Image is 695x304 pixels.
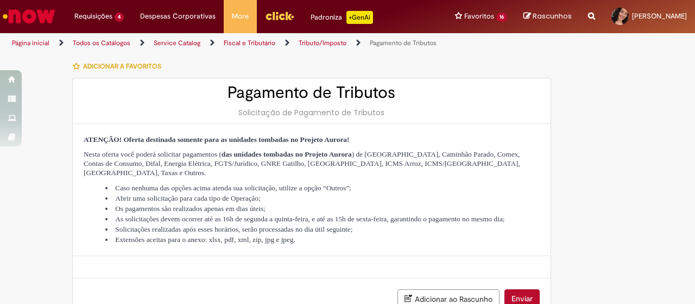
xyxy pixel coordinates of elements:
[632,11,687,21] span: [PERSON_NAME]
[370,39,437,47] a: Pagamento de Tributos
[84,107,540,118] div: Solicitação de Pagamento de Tributos
[73,39,130,47] a: Todos os Catálogos
[533,11,572,21] span: Rascunhos
[115,184,351,192] span: Caso nenhuma das opções acima atenda sua solicitação, utilize a opção “Outros”;
[115,215,504,223] span: As solicitações devem ocorrer até as 16h de segunda a quinta-feira, e até as 15h de sexta-feira, ...
[154,39,200,47] a: Service Catalog
[8,33,455,53] ul: Trilhas de página
[12,39,49,47] a: Página inicial
[84,84,540,102] h2: Pagamento de Tributos
[311,11,373,24] div: Padroniza
[83,62,161,71] span: Adicionar a Favoritos
[115,13,124,22] span: 4
[1,5,57,27] img: ServiceNow
[140,11,216,22] span: Despesas Corporativas
[115,225,352,233] span: Solicitações realizadas após esses horários, serão processadas no dia útil seguinte;
[265,8,294,24] img: click_logo_yellow_360x200.png
[72,55,167,78] button: Adicionar a Favoritos
[346,11,373,24] p: +GenAi
[84,150,520,177] span: Nesta oferta você poderá solicitar pagamentos ( ) de [GEOGRAPHIC_DATA], Caminhão Parado, Comex, C...
[84,135,349,144] span: ATENÇÃO! Oferta destinada somente para as unidades tombadas no Projeto Aurora!
[115,194,261,202] span: Abrir uma solicitação para cada tipo de Operação;
[464,11,494,22] span: Favoritos
[224,39,275,47] a: Fiscal e Tributário
[232,11,249,22] span: More
[523,11,572,22] a: Rascunhos
[496,13,507,22] span: 16
[222,150,352,158] strong: das unidades tombadas no Projeto Aurora
[115,204,265,213] span: Os pagamentos são realizados apenas em dias úteis;
[74,11,112,22] span: Requisições
[115,235,295,244] span: Extensões aceitas para o anexo: xlsx, pdf, xml, zip, jpg e jpeg.
[299,39,346,47] a: Tributo/Imposto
